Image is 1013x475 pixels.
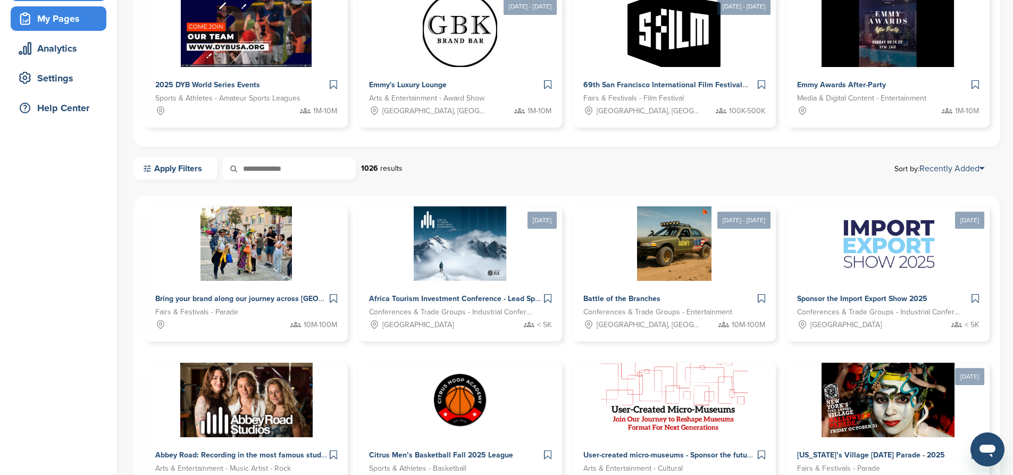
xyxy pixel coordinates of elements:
a: Recently Added [919,163,984,174]
span: Arts & Entertainment - Cultural [583,463,683,474]
div: Settings [16,69,106,88]
img: Sponsorpitch & [423,363,497,437]
span: [US_STATE]’s Village [DATE] Parade - 2025 [797,451,945,460]
img: Sponsorpitch & [200,206,292,281]
span: Arts & Entertainment - Music Artist - Rock [155,463,291,474]
span: 100K-500K [729,105,765,117]
span: < 5K [537,319,551,331]
span: Conferences & Trade Groups - Industrial Conference [797,306,963,318]
span: [GEOGRAPHIC_DATA], [GEOGRAPHIC_DATA] [382,105,487,117]
a: Analytics [11,36,106,61]
span: 2025 DYB World Series Events [155,80,260,89]
a: Apply Filters [134,157,217,180]
span: Bring your brand along our journey across [GEOGRAPHIC_DATA] and [GEOGRAPHIC_DATA] [155,294,470,303]
img: Sponsorpitch & [414,206,506,281]
img: Sponsorpitch & [831,206,945,281]
span: 1M-10M [313,105,337,117]
span: Citrus Men’s Basketball Fall 2025 League [369,451,513,460]
span: Arts & Entertainment - Award Show [369,93,484,104]
img: Sponsorpitch & [180,363,313,437]
a: [DATE] - [DATE] Sponsorpitch & Battle of the Branches Conferences & Trade Groups - Entertainment ... [573,189,776,341]
div: [DATE] [955,368,984,385]
span: [GEOGRAPHIC_DATA] [382,319,454,331]
span: [GEOGRAPHIC_DATA], [GEOGRAPHIC_DATA], [US_STATE][GEOGRAPHIC_DATA], [GEOGRAPHIC_DATA], [GEOGRAPHIC... [597,319,701,331]
div: [DATE] [528,212,557,229]
span: Africa Tourism Investment Conference - Lead Sponsor [369,294,554,303]
span: results [380,164,403,173]
span: Sports & Athletes - Basketball [369,463,466,474]
a: Sponsorpitch & Bring your brand along our journey across [GEOGRAPHIC_DATA] and [GEOGRAPHIC_DATA] ... [145,206,348,341]
img: Sponsorpitch & [601,363,748,437]
span: [GEOGRAPHIC_DATA] [810,319,882,331]
span: 69th San Francisco International Film Festival [583,80,742,89]
span: 1M-10M [955,105,979,117]
span: Abbey Road: Recording in the most famous studio [155,451,328,460]
span: < 5K [965,319,979,331]
span: [GEOGRAPHIC_DATA], [GEOGRAPHIC_DATA] [597,105,701,117]
a: [DATE] Sponsorpitch & Sponsor the Import Export Show 2025 Conferences & Trade Groups - Industrial... [786,189,990,341]
span: Conferences & Trade Groups - Industrial Conference [369,306,535,318]
span: 10M-100M [304,319,337,331]
span: 10M-100M [732,319,765,331]
iframe: Button to launch messaging window [970,432,1004,466]
div: [DATE] [955,212,984,229]
strong: 1026 [361,164,378,173]
span: Sort by: [894,164,984,173]
span: Conferences & Trade Groups - Entertainment [583,306,732,318]
img: Sponsorpitch & [822,363,955,437]
span: 1M-10M [528,105,551,117]
span: Emmy Awards After-Party [797,80,886,89]
a: Settings [11,66,106,90]
a: Help Center [11,96,106,120]
span: Fairs & Festivals - Film Festival [583,93,684,104]
img: Sponsorpitch & [637,206,711,281]
a: [DATE] Sponsorpitch & Africa Tourism Investment Conference - Lead Sponsor Conferences & Trade Gro... [358,189,562,341]
a: My Pages [11,6,106,31]
div: My Pages [16,9,106,28]
span: Fairs & Festivals - Parade [155,306,238,318]
div: [DATE] - [DATE] [717,212,771,229]
span: Sponsor the Import Export Show 2025 [797,294,927,303]
div: Help Center [16,98,106,118]
span: Battle of the Branches [583,294,660,303]
span: Fairs & Festivals - Parade [797,463,880,474]
div: Analytics [16,39,106,58]
span: User-created micro-museums - Sponsor the future of cultural storytelling [583,451,832,460]
span: Media & Digital Content - Entertainment [797,93,926,104]
span: Emmy's Luxury Lounge [369,80,447,89]
span: Sports & Athletes - Amateur Sports Leagues [155,93,300,104]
